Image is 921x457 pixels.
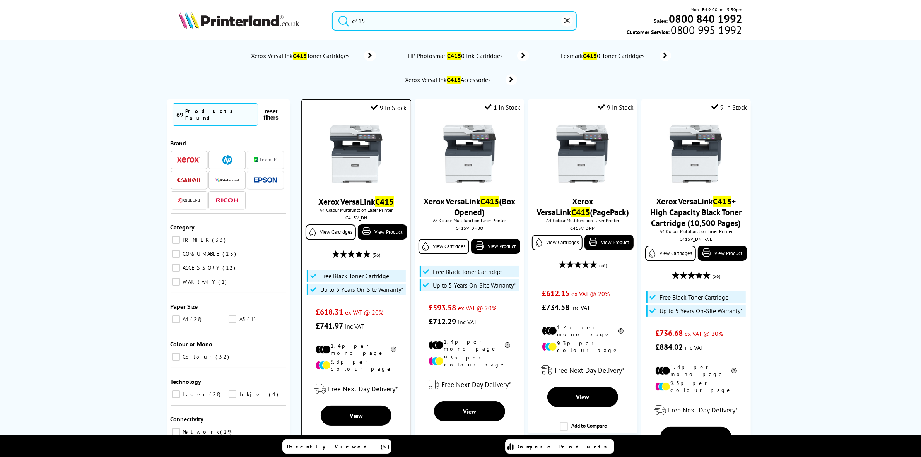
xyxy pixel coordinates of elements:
img: Xerox-VersaLink-C415-Front-Main-Small.jpg [441,125,499,183]
li: 9.3p per colour page [655,380,737,394]
span: 1 [219,278,229,285]
img: Printerland Logo [179,12,299,29]
img: Xerox [177,157,200,163]
span: Free Black Toner Cartridge [433,268,502,276]
span: A4 [181,316,190,323]
span: £884.02 [655,342,683,352]
div: Products Found [186,108,254,122]
a: Xerox VersaLinkC415(Box Opened) [424,196,515,217]
span: A4 Colour Multifunction Laser Printer [419,217,520,223]
span: Recently Viewed (5) [287,443,390,450]
a: View Cartridges [419,239,469,254]
span: A4 Colour Multifunction Laser Printer [645,228,747,234]
span: Paper Size [171,303,198,310]
span: CONSUMABLE [181,250,222,257]
input: Laser 28 [172,390,180,398]
a: View Cartridges [532,235,583,250]
div: C415V_DN [308,215,405,221]
span: £618.31 [316,307,343,317]
span: 12 [223,264,238,271]
span: 1 [247,316,258,323]
a: Xerox VersaLinkC415 [318,196,394,207]
li: 9.3p per colour page [316,358,396,372]
a: View [321,406,391,426]
label: Add to Compare [560,422,607,437]
span: 69 [177,111,184,118]
input: A4 28 [172,315,180,323]
span: 28 [191,316,204,323]
mark: C415 [447,52,461,60]
img: Lexmark [254,157,277,162]
img: Ricoh [215,198,239,202]
span: £593.58 [429,303,456,313]
input: Search p [332,11,576,31]
input: A3 1 [229,315,236,323]
span: (56) [599,258,607,273]
span: Customer Service: [627,26,742,36]
div: modal_delivery [645,399,747,421]
span: View [350,412,363,419]
div: modal_delivery [419,374,520,395]
span: Mon - Fri 9:00am - 5:30pm [690,6,742,13]
span: Free Next Day Delivery* [555,366,624,375]
span: View [689,433,702,441]
span: £741.97 [316,321,343,331]
span: A3 [238,316,246,323]
input: Colour 32 [172,353,180,361]
span: inc VAT [345,322,364,330]
span: ex VAT @ 20% [345,308,383,316]
span: Category [171,223,195,231]
mark: C415 [583,52,597,60]
span: inc VAT [571,304,590,312]
span: Up to 5 Years On-Site Warranty* [433,281,516,289]
span: (56) [373,248,380,262]
div: 1 In Stock [485,103,520,111]
span: inc VAT [685,344,704,351]
li: 1.4p per mono page [542,324,624,338]
span: Xerox VersaLink Toner Cartridges [250,52,353,60]
a: View Product [471,239,520,254]
img: Xerox-VersaLink-C415-Front-Main-Small.jpg [667,125,725,183]
span: Compare Products [518,443,612,450]
span: View [463,407,476,415]
span: £612.15 [542,288,569,298]
img: Kyocera [177,197,200,203]
span: WARRANTY [181,278,218,285]
a: Compare Products [505,439,614,454]
a: LexmarkC4150 Toner Cartridges [560,50,671,61]
li: 1.4p per mono page [655,364,737,378]
input: ACCESSORY 12 [172,264,180,272]
span: Up to 5 Years On-Site Warranty* [660,307,743,315]
a: Printerland Logo [179,12,322,30]
span: 29 [220,428,234,435]
span: Connectivity [171,415,204,423]
span: ACCESSORY [181,264,222,271]
span: Free Next Day Delivery* [328,384,398,393]
a: View Cartridges [645,246,696,261]
a: Xerox VersaLinkC415Accessories [404,74,517,85]
span: Free Black Toner Cartridge [320,272,389,280]
span: £734.58 [542,302,569,312]
li: 1.4p per mono page [429,338,510,352]
a: View [434,401,505,421]
div: 9 In Stock [598,103,634,111]
span: Up to 5 Years On-Site Warranty* [320,286,403,293]
a: Xerox VersaLinkC415(PagePack) [537,196,629,217]
img: Xerox-VersaLink-C415-Front-Main-Small.jpg [554,125,612,183]
div: modal_delivery [532,359,634,381]
span: Lexmark 0 Toner Cartridges [560,52,648,60]
span: 33 [212,236,228,243]
a: HP PhotosmartC4150 Ink Cartridges [407,50,529,61]
span: View [576,393,589,401]
span: £736.68 [655,328,683,338]
span: 0800 995 1992 [670,26,742,34]
div: 9 In Stock [711,103,747,111]
a: View Cartridges [306,224,356,240]
span: £712.29 [429,317,456,327]
span: ex VAT @ 20% [685,330,723,337]
div: C415V_DNM [534,225,632,231]
span: Laser [181,391,209,398]
span: inc VAT [458,318,477,326]
span: Xerox VersaLink Accessories [404,76,494,84]
span: HP Photosmart 0 Ink Cartridges [407,52,506,60]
